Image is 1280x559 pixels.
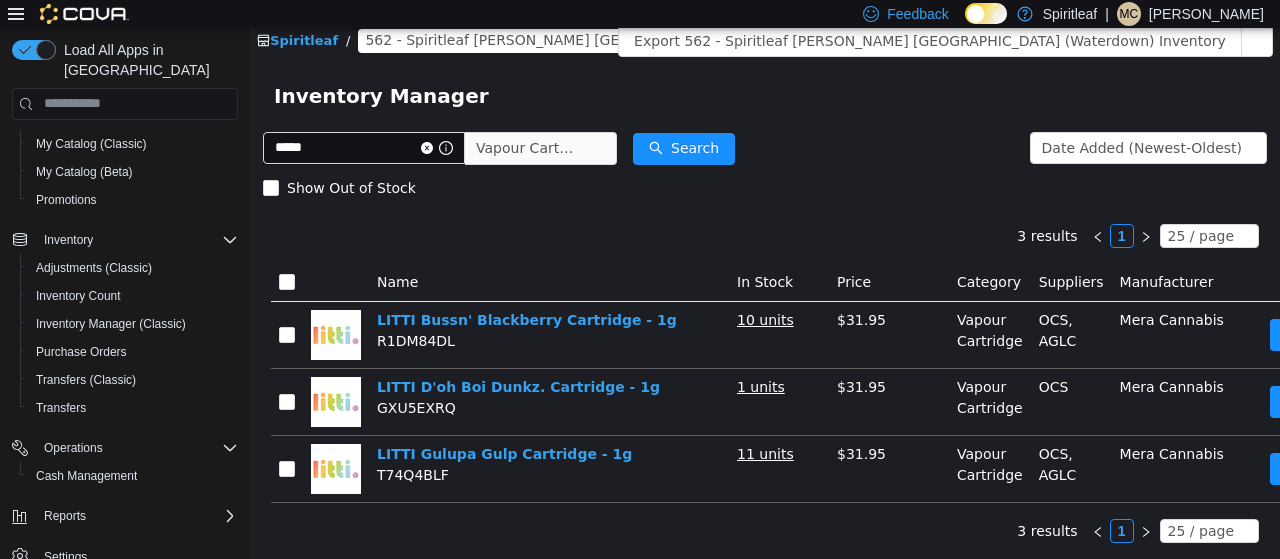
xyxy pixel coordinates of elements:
[767,491,827,515] li: 3 results
[699,408,781,475] td: Vapour Cartridge
[587,351,636,367] span: $31.95
[20,394,246,422] button: Transfers
[28,160,238,184] span: My Catalog (Beta)
[587,246,621,262] span: Price
[36,468,137,484] span: Cash Management
[20,282,246,310] button: Inventory Count
[587,418,636,434] span: $31.95
[792,105,992,135] div: Date Added (Newest-Oldest)
[189,113,203,127] i: icon: info-circle
[587,284,636,300] span: $31.95
[44,232,93,248] span: Inventory
[1020,358,1112,390] button: icon: swapMove
[61,349,111,399] img: LITTI D'oh Boi Dunkz. Cartridge - 1g hero shot
[36,436,111,460] button: Operations
[127,372,206,388] span: GXU5EXRQ
[860,491,884,515] li: 1
[487,351,535,367] u: 1 units
[767,196,827,220] li: 3 results
[870,351,974,367] span: Mera Cannabis
[860,196,884,220] li: 1
[115,1,585,23] span: 562 - Spiritleaf Hamilton St N (Waterdown)
[1020,291,1112,323] button: icon: swapMove
[20,462,246,490] button: Cash Management
[988,202,1000,216] i: icon: down
[20,338,246,366] button: Purchase Orders
[44,440,103,456] span: Operations
[890,203,902,215] i: icon: right
[36,136,147,152] span: My Catalog (Classic)
[28,256,160,280] a: Adjustments (Classic)
[1149,2,1264,26] p: [PERSON_NAME]
[127,284,427,300] a: LITTI Bussn' Blackberry Cartridge - 1g
[96,5,100,20] span: /
[28,256,238,280] span: Adjustments (Classic)
[36,260,152,276] span: Adjustments (Classic)
[127,351,410,367] a: LITTI D'oh Boi Dunkz. Cartridge - 1g
[28,464,145,488] a: Cash Management
[861,197,883,219] a: 1
[36,228,238,252] span: Inventory
[789,284,827,321] span: OCS, AGLC
[36,400,86,416] span: Transfers
[28,160,141,184] a: My Catalog (Beta)
[127,246,168,262] span: Name
[20,130,246,158] button: My Catalog (Classic)
[4,226,246,254] button: Inventory
[28,312,238,336] span: Inventory Manager (Classic)
[870,284,974,300] span: Mera Cannabis
[226,105,326,135] span: Vapour Cartridge
[36,316,186,332] span: Inventory Manager (Classic)
[36,192,97,208] span: Promotions
[965,24,966,25] span: Dark Mode
[20,158,246,186] button: My Catalog (Beta)
[789,351,819,367] span: OCS
[28,368,144,392] a: Transfers (Classic)
[1120,2,1139,26] span: MC
[61,416,111,466] img: LITTI Gulupa Gulp Cartridge - 1g hero shot
[965,3,1007,24] input: Dark Mode
[127,439,199,455] span: T74Q4BLF
[28,188,105,212] a: Promotions
[171,114,183,126] i: icon: close-circle
[24,52,251,84] span: Inventory Manager
[20,254,246,282] button: Adjustments (Classic)
[918,492,984,514] div: 25 / page
[842,203,854,215] i: icon: left
[36,164,133,180] span: My Catalog (Beta)
[1105,2,1109,26] p: |
[40,4,129,24] img: Cova
[56,40,238,80] span: Load All Apps in [GEOGRAPHIC_DATA]
[707,246,771,262] span: Category
[36,504,238,528] span: Reports
[870,246,964,262] span: Manufacturer
[36,372,136,388] span: Transfers (Classic)
[887,4,948,24] span: Feedback
[28,396,238,420] span: Transfers
[7,5,88,20] a: icon: shopSpiritleaf
[884,491,908,515] li: Next Page
[699,341,781,408] td: Vapour Cartridge
[29,152,174,168] span: Show Out of Stock
[36,288,121,304] span: Inventory Count
[836,491,860,515] li: Previous Page
[836,196,860,220] li: Previous Page
[487,418,544,434] u: 11 units
[28,188,238,212] span: Promotions
[1117,2,1141,26] div: Maia C
[28,368,238,392] span: Transfers (Classic)
[36,436,238,460] span: Operations
[789,246,854,262] span: Suppliers
[861,492,883,514] a: 1
[487,246,543,262] span: In Stock
[890,498,902,510] i: icon: right
[993,114,1005,128] i: icon: down
[20,186,246,214] button: Promotions
[20,310,246,338] button: Inventory Manager (Classic)
[699,274,781,341] td: Vapour Cartridge
[127,305,205,321] span: R1DM84DL
[28,396,94,420] a: Transfers
[36,228,101,252] button: Inventory
[36,504,94,528] button: Reports
[383,105,485,137] button: icon: searchSearch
